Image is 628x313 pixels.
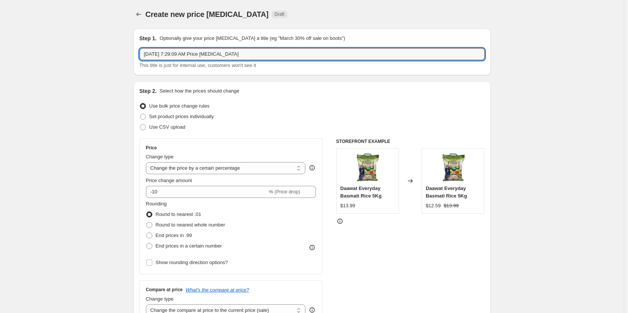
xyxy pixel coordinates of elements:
[146,296,174,302] span: Change type
[156,232,192,238] span: End prices in .99
[146,201,167,207] span: Rounding
[146,287,183,293] h3: Compare at price
[336,138,485,144] h6: STOREFRONT EXAMPLE
[149,114,214,119] span: Set product prices individually
[308,164,316,172] div: help
[133,9,144,20] button: Price change jobs
[340,202,355,210] div: $13.99
[146,186,267,198] input: -15
[149,103,209,109] span: Use bulk price change rules
[146,145,157,151] h3: Price
[186,287,249,293] button: What's the compare at price?
[275,11,284,17] span: Draft
[156,211,201,217] span: Round to nearest .01
[340,185,382,199] span: Daawat Everyday Basmati Rice 5Kg
[140,62,256,68] span: This title is just for internal use, customers won't see it
[159,35,345,42] p: Optionally give your price [MEDICAL_DATA] a title (eg "March 30% off sale on boots")
[352,152,382,182] img: DaawatEverydayBasmatiRice5Kg_80x.jpg
[140,87,157,95] h2: Step 2.
[438,152,468,182] img: DaawatEverydayBasmatiRice5Kg_80x.jpg
[156,222,225,228] span: Round to nearest whole number
[140,48,485,60] input: 30% off holiday sale
[140,35,157,42] h2: Step 1.
[146,10,269,18] span: Create new price [MEDICAL_DATA]
[149,124,185,130] span: Use CSV upload
[156,243,222,249] span: End prices in a certain number
[146,178,192,183] span: Price change amount
[159,87,239,95] p: Select how the prices should change
[156,260,228,265] span: Show rounding direction options?
[269,189,300,194] span: % (Price drop)
[426,185,467,199] span: Daawat Everyday Basmati Rice 5Kg
[444,202,459,210] strike: $13.99
[426,202,441,210] div: $12.59
[146,154,174,160] span: Change type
